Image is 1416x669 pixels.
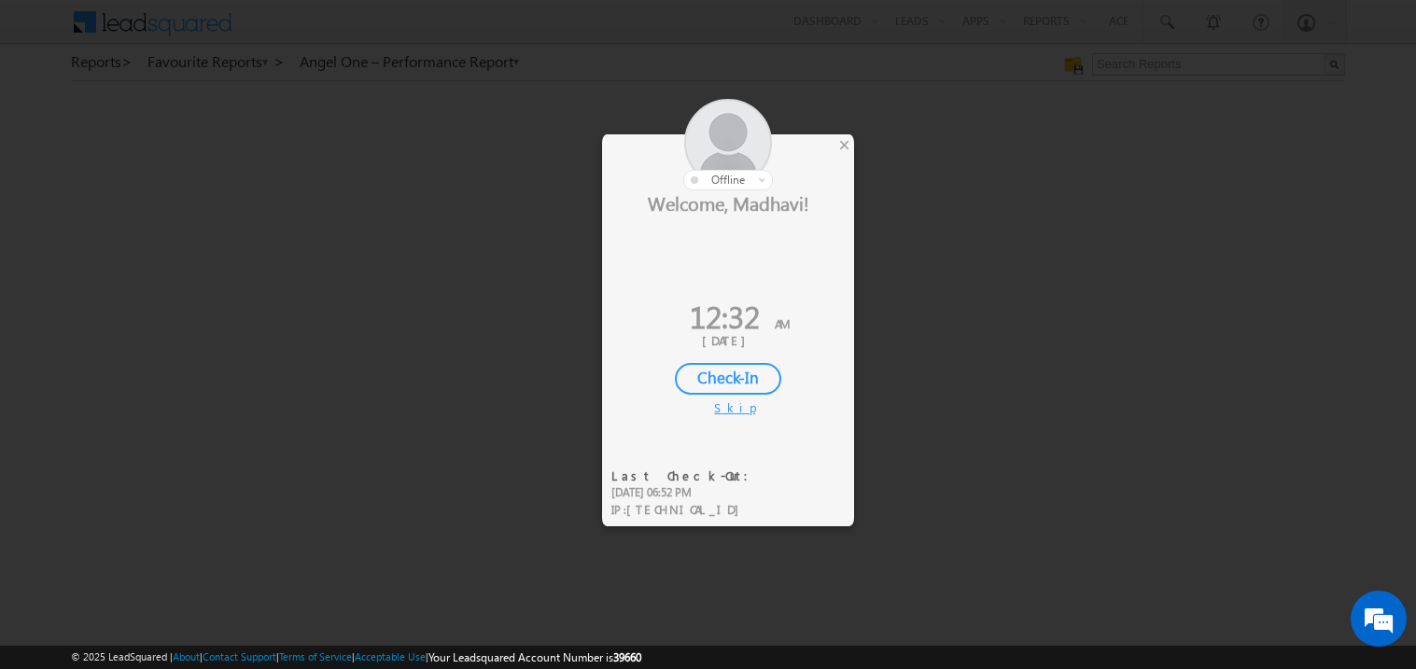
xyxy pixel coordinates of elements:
[602,190,854,215] div: Welcome, Madhavi!
[714,399,742,416] div: Skip
[611,501,760,519] div: IP :
[611,484,760,501] div: [DATE] 06:52 PM
[71,648,641,666] span: © 2025 LeadSquared | | | | |
[613,650,641,664] span: 39660
[775,315,790,331] span: AM
[834,134,854,155] div: ×
[173,650,200,662] a: About
[279,650,352,662] a: Terms of Service
[711,173,745,187] span: offline
[626,501,749,517] span: [TECHNICAL_ID]
[690,295,760,337] span: 12:32
[355,650,426,662] a: Acceptable Use
[611,467,760,484] div: Last Check-Out:
[616,332,840,349] div: [DATE]
[428,650,641,664] span: Your Leadsquared Account Number is
[675,363,781,395] div: Check-In
[203,650,276,662] a: Contact Support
